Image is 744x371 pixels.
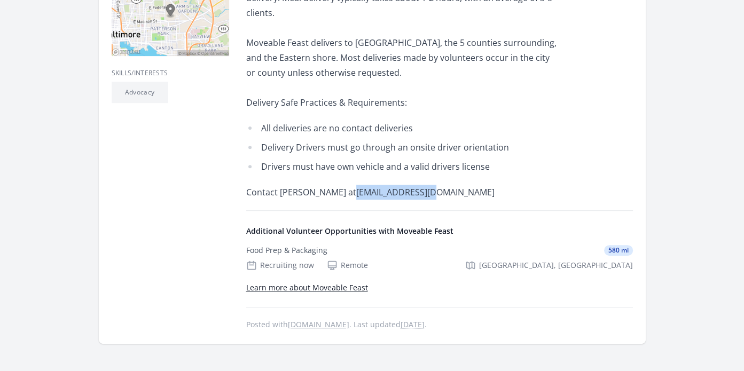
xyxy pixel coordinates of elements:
abbr: Fri, Apr 18, 2025 3:00 AM [401,319,425,329]
div: Recruiting now [246,260,314,271]
div: Remote [327,260,368,271]
p: Contact [PERSON_NAME] at [EMAIL_ADDRESS][DOMAIN_NAME] [246,185,559,200]
a: Food Prep & Packaging 580 mi Recruiting now Remote [GEOGRAPHIC_DATA], [GEOGRAPHIC_DATA] [242,236,637,279]
li: Advocacy [112,82,168,103]
a: Learn more about Moveable Feast [246,282,368,293]
h3: Skills/Interests [112,69,229,77]
p: Posted with . Last updated . [246,320,633,329]
li: Delivery Drivers must go through an onsite driver orientation [246,140,559,155]
h4: Additional Volunteer Opportunities with Moveable Feast [246,226,633,236]
a: [DOMAIN_NAME] [288,319,349,329]
div: Food Prep & Packaging [246,245,327,256]
li: All deliveries are no contact deliveries [246,121,559,136]
span: 580 mi [604,245,633,256]
li: Drivers must have own vehicle and a valid drivers license [246,159,559,174]
span: [GEOGRAPHIC_DATA], [GEOGRAPHIC_DATA] [479,260,633,271]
